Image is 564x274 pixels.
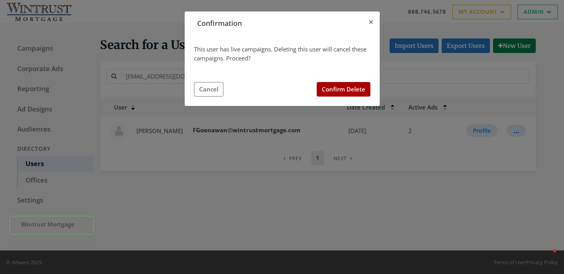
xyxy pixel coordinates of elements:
button: Close [362,11,380,33]
span: Confirmation [191,12,242,28]
span: Wintrust Mortgage [21,220,74,229]
iframe: Intercom live chat [537,247,556,266]
button: Confirm Delete [317,82,370,97]
button: Cancel [194,82,223,97]
button: Wintrust Mortgage [9,216,94,234]
div: This user has live campaigns. Deleting this user will cancel these campaigns. Proceed? [194,45,370,63]
span: × [368,16,374,28]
